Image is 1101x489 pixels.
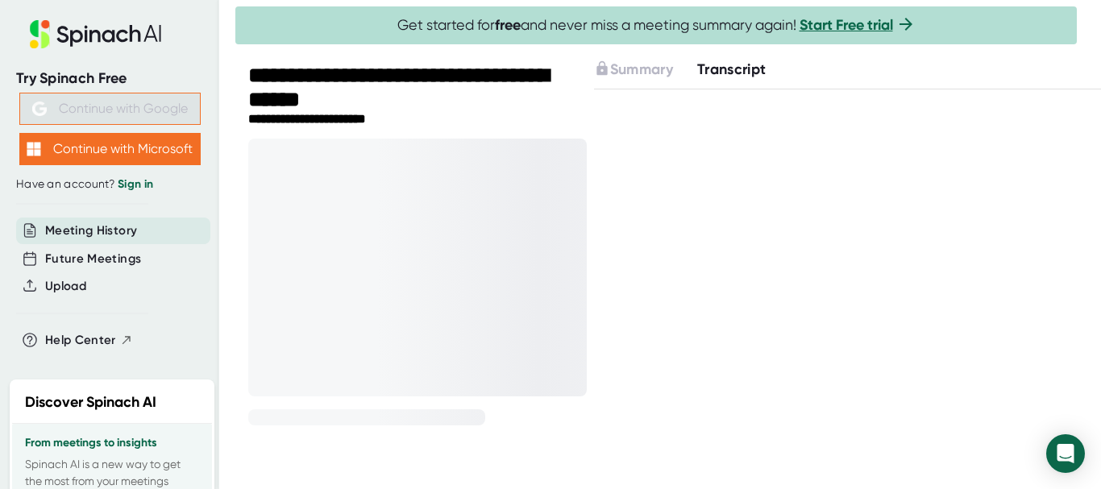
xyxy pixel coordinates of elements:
[45,331,133,350] button: Help Center
[610,60,673,78] span: Summary
[19,133,201,165] button: Continue with Microsoft
[118,177,153,191] a: Sign in
[25,392,156,413] h2: Discover Spinach AI
[397,16,916,35] span: Get started for and never miss a meeting summary again!
[697,60,767,78] span: Transcript
[45,222,137,240] button: Meeting History
[495,16,521,34] b: free
[32,102,47,116] img: Aehbyd4JwY73AAAAAElFTkSuQmCC
[45,277,86,296] button: Upload
[1046,434,1085,473] div: Open Intercom Messenger
[16,177,203,192] div: Have an account?
[45,250,141,268] button: Future Meetings
[25,437,199,450] h3: From meetings to insights
[800,16,893,34] a: Start Free trial
[19,93,201,125] button: Continue with Google
[594,59,673,81] button: Summary
[45,331,116,350] span: Help Center
[594,59,697,81] div: Upgrade to access
[697,59,767,81] button: Transcript
[16,69,203,88] div: Try Spinach Free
